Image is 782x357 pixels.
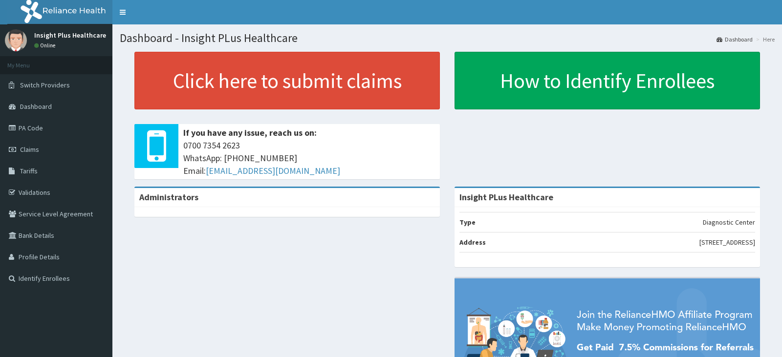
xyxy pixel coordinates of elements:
[459,191,553,203] strong: Insight PLus Healthcare
[183,127,317,138] b: If you have any issue, reach us on:
[183,139,435,177] span: 0700 7354 2623 WhatsApp: [PHONE_NUMBER] Email:
[459,218,476,227] b: Type
[34,32,106,39] p: Insight Plus Healthcare
[703,217,755,227] p: Diagnostic Center
[20,167,38,175] span: Tariffs
[120,32,775,44] h1: Dashboard - Insight PLus Healthcare
[20,81,70,89] span: Switch Providers
[139,191,198,203] b: Administrators
[717,35,753,43] a: Dashboard
[699,237,755,247] p: [STREET_ADDRESS]
[134,52,440,109] a: Click here to submit claims
[459,238,486,247] b: Address
[206,165,340,176] a: [EMAIL_ADDRESS][DOMAIN_NAME]
[34,42,58,49] a: Online
[20,102,52,111] span: Dashboard
[754,35,775,43] li: Here
[5,29,27,51] img: User Image
[455,52,760,109] a: How to Identify Enrollees
[20,145,39,154] span: Claims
